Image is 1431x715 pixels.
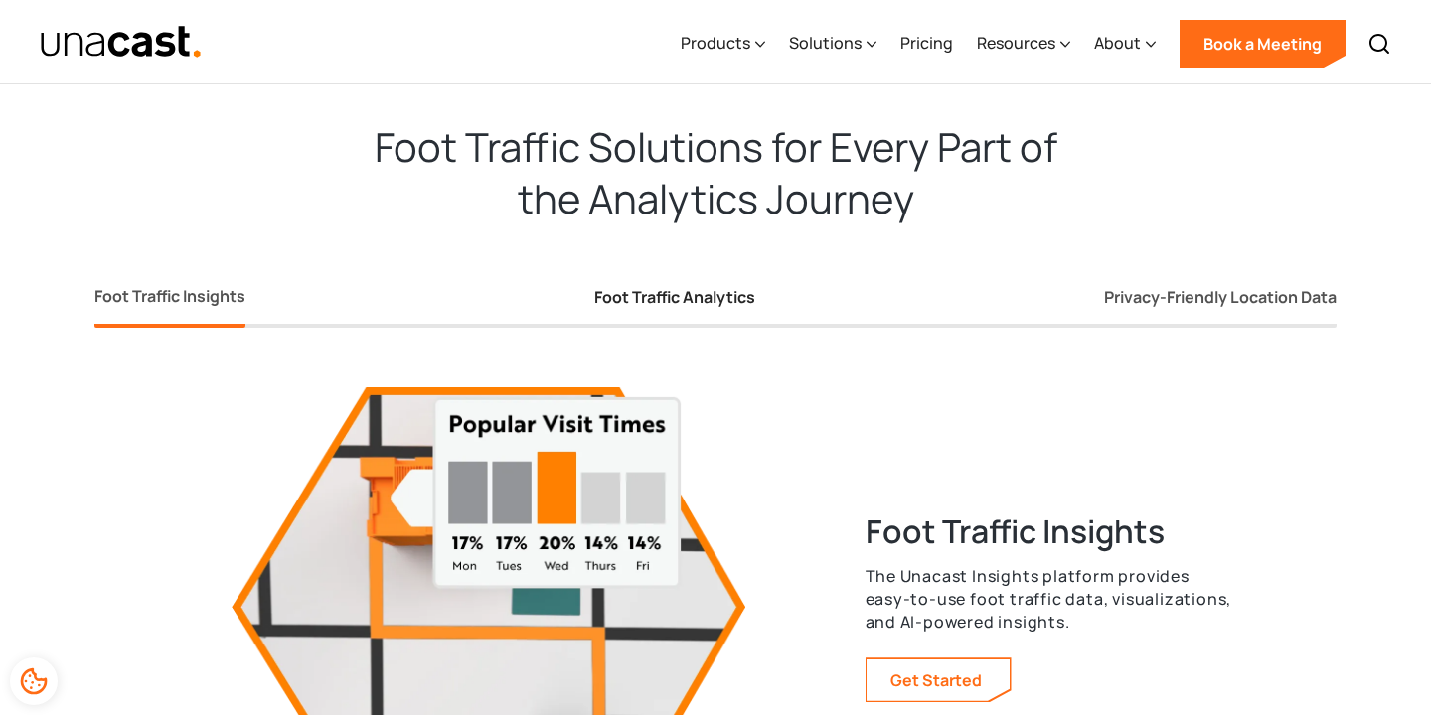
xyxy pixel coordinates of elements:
a: Book a Meeting [1180,20,1346,68]
h3: Foot Traffic Insights [866,509,1235,553]
div: Products [681,31,750,55]
div: Resources [977,31,1055,55]
div: Cookie Preferences [10,657,58,705]
div: Privacy-Friendly Location Data [1104,287,1337,308]
div: Products [681,3,765,84]
p: The Unacast Insights platform provides easy-to-use foot traffic data, visualizations, and AI-powe... [866,565,1235,634]
a: home [40,25,202,60]
div: About [1094,31,1141,55]
div: Resources [977,3,1070,84]
img: Unacast text logo [40,25,202,60]
img: Search icon [1367,32,1391,56]
div: Solutions [789,31,862,55]
div: About [1094,3,1156,84]
div: Solutions [789,3,876,84]
h2: Foot Traffic Solutions for Every Part of the Analytics Journey [318,97,1113,224]
a: Pricing [900,3,953,84]
div: Foot Traffic Analytics [594,287,755,308]
div: Foot Traffic Insights [94,284,245,308]
a: Learn more about our foot traffic data [867,659,1010,701]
